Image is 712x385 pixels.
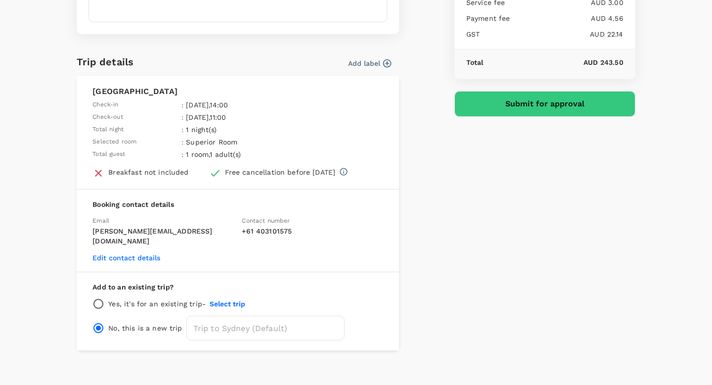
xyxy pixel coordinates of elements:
[484,57,623,67] p: AUD 243.50
[92,125,124,135] span: Total night
[225,167,336,177] div: Free cancellation before [DATE]
[108,323,182,333] p: No, this is a new trip
[339,167,348,176] svg: Full refund before 2025-09-24 23:59 Cancelation after 2025-09-24 23:59, cancelation fee of AUD 23...
[92,217,109,224] span: Email
[92,137,136,147] span: Selected room
[480,29,623,39] p: AUD 22.14
[92,254,160,262] button: Edit contact details
[92,149,125,159] span: Total guest
[108,167,188,177] div: Breakfast not included
[181,112,183,122] span: :
[510,13,623,23] p: AUD 4.56
[108,299,206,309] p: Yes, it's for an existing trip -
[454,91,635,117] button: Submit for approval
[92,97,296,159] table: simple table
[242,217,290,224] span: Contact number
[348,58,391,68] button: Add label
[92,226,234,246] p: [PERSON_NAME][EMAIL_ADDRESS][DOMAIN_NAME]
[92,100,118,110] span: Check-in
[186,137,294,147] p: Superior Room
[186,100,294,110] p: [DATE] , 14:00
[466,57,484,67] p: Total
[181,137,183,147] span: :
[186,316,345,340] input: Trip to Sydney (Default)
[466,29,480,39] p: GST
[92,112,123,122] span: Check-out
[92,199,383,209] p: Booking contact details
[466,13,510,23] p: Payment fee
[210,300,245,308] button: Select trip
[181,149,183,159] span: :
[92,86,383,97] p: [GEOGRAPHIC_DATA]
[186,125,294,135] p: 1 night(s)
[181,125,183,135] span: :
[186,149,294,159] p: 1 room , 1 adult(s)
[181,100,183,110] span: :
[186,112,294,122] p: [DATE] , 11:00
[77,54,133,70] h6: Trip details
[92,282,383,292] p: Add to an existing trip?
[242,226,383,236] p: + 61 403101575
